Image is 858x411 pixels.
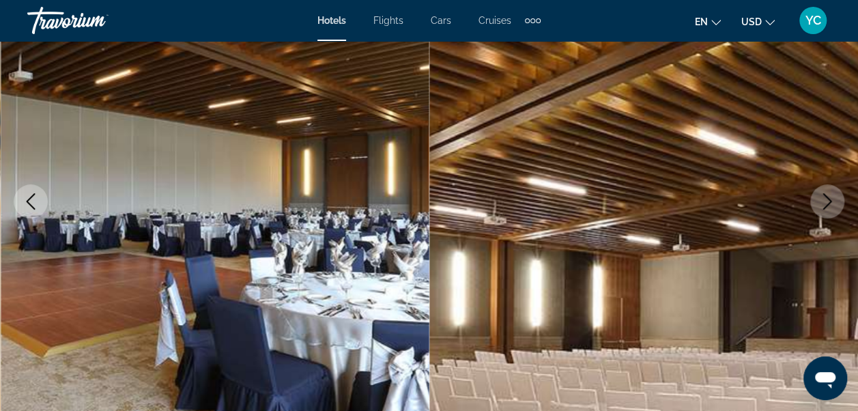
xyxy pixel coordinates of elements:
a: Hotels [317,15,346,26]
a: Flights [373,15,403,26]
button: Extra navigation items [525,10,541,31]
a: Cruises [478,15,511,26]
button: Change language [695,12,721,31]
button: Change currency [741,12,775,31]
button: Next image [810,184,844,218]
span: en [695,16,708,27]
span: USD [741,16,762,27]
iframe: Button to launch messaging window [803,356,847,400]
button: User Menu [795,6,831,35]
span: YC [805,14,821,27]
button: Previous image [14,184,48,218]
a: Travorium [27,3,164,38]
a: Cars [431,15,451,26]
